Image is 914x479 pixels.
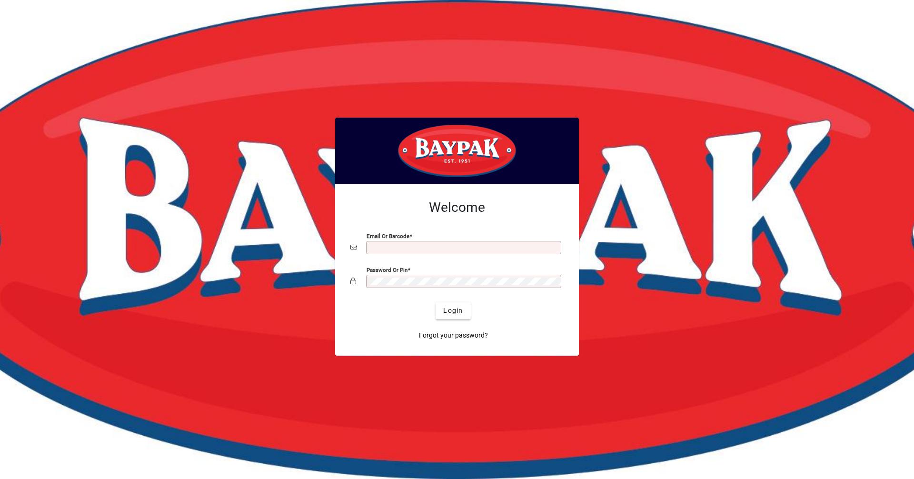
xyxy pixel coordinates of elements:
[350,200,564,216] h2: Welcome
[367,232,409,239] mat-label: Email or Barcode
[415,327,492,344] a: Forgot your password?
[419,330,488,340] span: Forgot your password?
[436,302,470,319] button: Login
[367,266,407,273] mat-label: Password or Pin
[443,306,463,316] span: Login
